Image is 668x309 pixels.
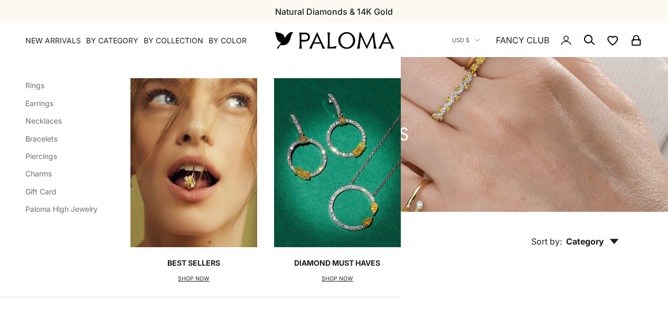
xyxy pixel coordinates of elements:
a: Gift Card [25,187,57,196]
button: Sort by: Category [507,212,643,256]
p: Natural Diamonds & 14K Gold [275,5,393,18]
span: Category [566,236,619,247]
a: FANCY CLUB [496,33,549,47]
nav: Primary navigation [25,35,250,46]
summary: By Color [209,35,247,46]
a: Rings [25,81,44,90]
a: NEW ARRIVALS [25,35,81,46]
button: USD $ [452,35,480,45]
span: USD $ [452,35,469,45]
a: Charms [25,169,52,178]
a: Piercings [25,152,57,161]
a: Diamond Must HavesSHOP NOW [274,78,401,284]
p: Diamond Must Haves [294,258,380,268]
span: Sort by: [531,236,562,247]
summary: By Category [86,35,138,46]
a: Bracelets [25,134,58,143]
a: Paloma High Jewelry [25,204,98,213]
p: Best Sellers [167,258,220,268]
p: SHOP NOW [167,274,220,284]
a: Necklaces [25,116,62,125]
a: Earrings [25,99,53,108]
nav: Secondary navigation [452,23,643,57]
summary: By Collection [144,35,203,46]
a: Best SellersSHOP NOW [130,78,257,284]
p: SHOP NOW [294,274,380,284]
